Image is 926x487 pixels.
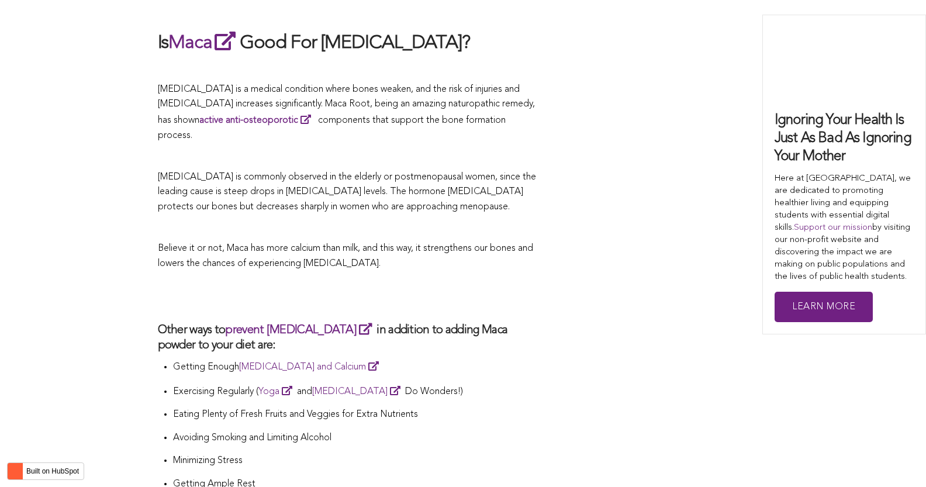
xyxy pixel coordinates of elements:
a: Maca [168,34,239,53]
p: Eating Plenty of Fresh Fruits and Veggies for Extra Nutrients [173,407,538,423]
iframe: Chat Widget [868,431,926,487]
a: prevent [MEDICAL_DATA] [225,324,376,336]
button: Built on HubSpot [7,462,84,480]
h3: Other ways to in addition to adding Maca powder to your diet are: [158,322,538,353]
label: Built on HubSpot [22,464,84,479]
img: HubSpot sprocket logo [8,464,22,478]
a: Yoga [258,387,297,396]
p: Exercising Regularly ( and Do Wonders!) [173,384,538,400]
p: Getting Enough [173,359,538,375]
a: [MEDICAL_DATA] and Calcium [239,362,383,372]
span: Believe it or not, Maca has more calcium than milk, and this way, it strengthens our bones and lo... [158,244,533,268]
p: Minimizing Stress [173,454,538,469]
a: Learn More [775,292,873,323]
a: active anti-osteoporotic [199,116,316,125]
span: [MEDICAL_DATA] is commonly observed in the elderly or postmenopausal women, since the leading cau... [158,172,536,212]
a: [MEDICAL_DATA] [312,387,405,396]
p: Avoiding Smoking and Limiting Alcohol [173,431,538,446]
span: [MEDICAL_DATA] is a medical condition where bones weaken, and the risk of injuries and [MEDICAL_D... [158,85,535,140]
h2: Is Good For [MEDICAL_DATA]? [158,29,538,56]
